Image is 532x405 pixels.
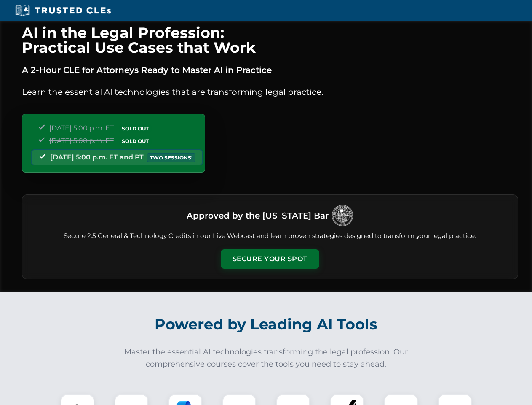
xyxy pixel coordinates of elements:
span: [DATE] 5:00 p.m. ET [49,124,114,132]
p: Secure 2.5 General & Technology Credits in our Live Webcast and learn proven strategies designed ... [32,231,508,241]
h3: Approved by the [US_STATE] Bar [187,208,329,223]
h1: AI in the Legal Profession: Practical Use Cases that Work [22,25,518,55]
h2: Powered by Leading AI Tools [33,310,500,339]
span: SOLD OUT [119,124,152,133]
p: A 2-Hour CLE for Attorneys Ready to Master AI in Practice [22,63,518,77]
span: SOLD OUT [119,137,152,146]
span: [DATE] 5:00 p.m. ET [49,137,114,145]
button: Secure Your Spot [221,249,319,269]
p: Learn the essential AI technologies that are transforming legal practice. [22,85,518,99]
p: Master the essential AI technologies transforming the legal profession. Our comprehensive courses... [119,346,414,370]
img: Logo [332,205,353,226]
img: Trusted CLEs [13,4,113,17]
